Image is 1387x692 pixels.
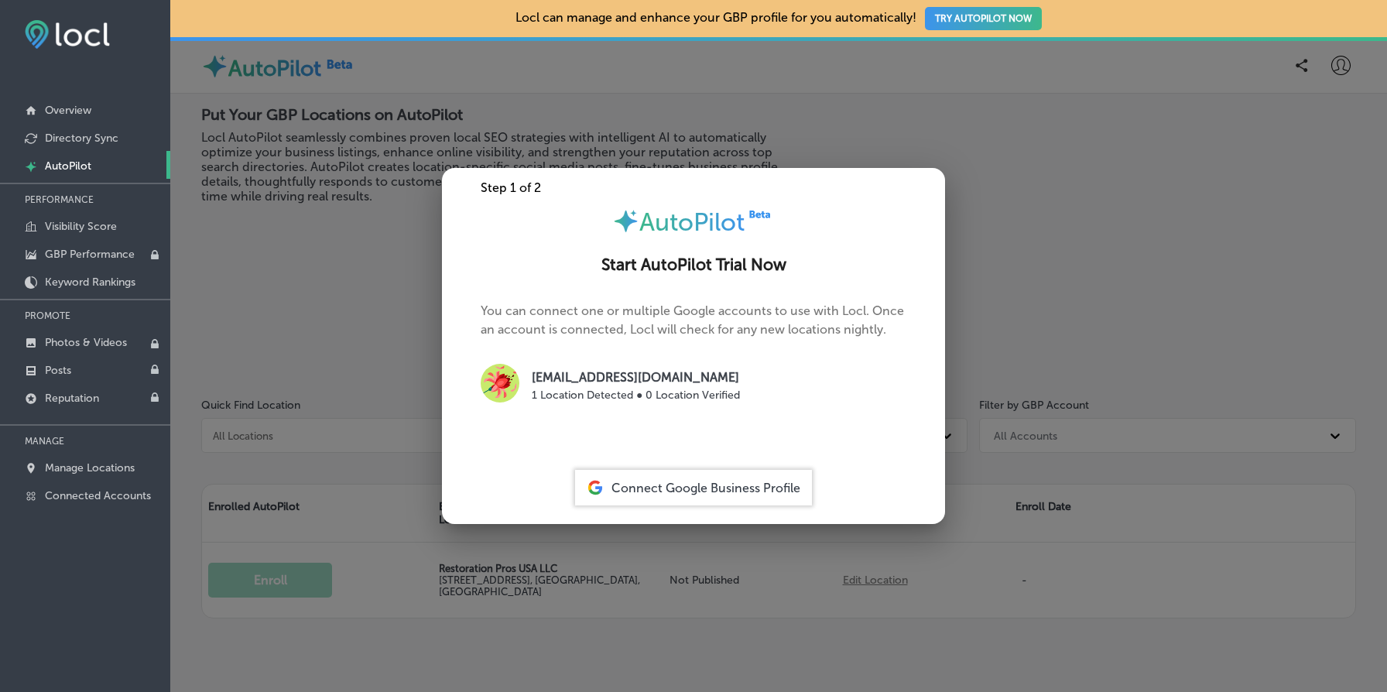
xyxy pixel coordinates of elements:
span: AutoPilot [639,207,745,237]
p: Overview [45,104,91,117]
p: Photos & Videos [45,336,127,349]
div: Step 1 of 2 [442,180,945,195]
p: Posts [45,364,71,377]
p: Connected Accounts [45,489,151,502]
img: Beta [745,207,776,221]
p: Visibility Score [45,220,117,233]
p: Reputation [45,392,99,405]
img: fda3e92497d09a02dc62c9cd864e3231.png [25,20,110,49]
p: AutoPilot [45,159,91,173]
p: Keyword Rankings [45,276,135,289]
img: autopilot-icon [612,207,639,235]
p: GBP Performance [45,248,135,261]
p: Directory Sync [45,132,118,145]
button: TRY AUTOPILOT NOW [925,7,1042,30]
p: Manage Locations [45,461,135,474]
p: You can connect one or multiple Google accounts to use with Locl. Once an account is connected, L... [481,302,906,420]
p: 1 Location Detected ● 0 Location Verified [532,387,740,403]
p: [EMAIL_ADDRESS][DOMAIN_NAME] [532,368,740,387]
span: Connect Google Business Profile [611,481,800,495]
h2: Start AutoPilot Trial Now [461,255,926,275]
